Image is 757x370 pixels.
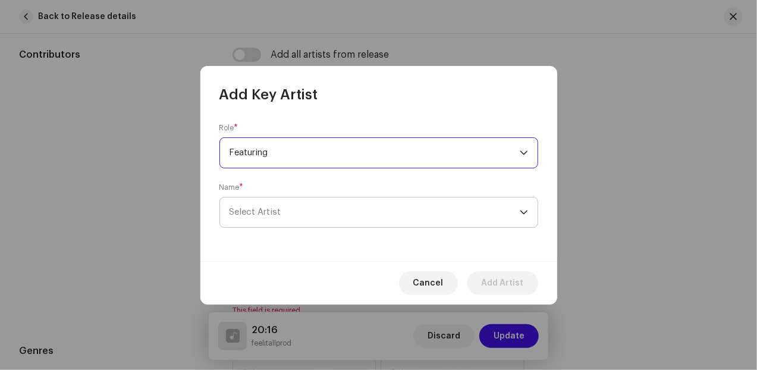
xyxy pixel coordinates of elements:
[482,271,524,295] span: Add Artist
[230,208,281,217] span: Select Artist
[467,271,538,295] button: Add Artist
[219,183,244,192] label: Name
[219,123,238,133] label: Role
[413,271,444,295] span: Cancel
[520,138,528,168] div: dropdown trigger
[399,271,458,295] button: Cancel
[219,85,318,104] span: Add Key Artist
[520,197,528,227] div: dropdown trigger
[230,138,520,168] span: Featuring
[230,197,520,227] span: Select Artist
